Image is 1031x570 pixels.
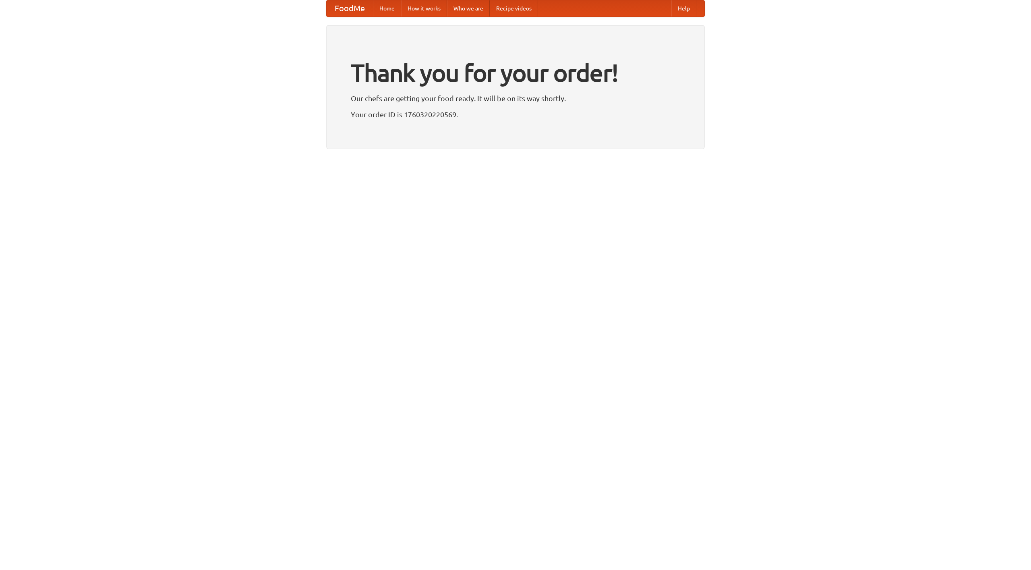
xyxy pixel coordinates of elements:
a: FoodMe [327,0,373,17]
h1: Thank you for your order! [351,54,680,92]
a: How it works [401,0,447,17]
p: Our chefs are getting your food ready. It will be on its way shortly. [351,92,680,104]
a: Home [373,0,401,17]
a: Help [671,0,696,17]
p: Your order ID is 1760320220569. [351,108,680,120]
a: Who we are [447,0,490,17]
a: Recipe videos [490,0,538,17]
